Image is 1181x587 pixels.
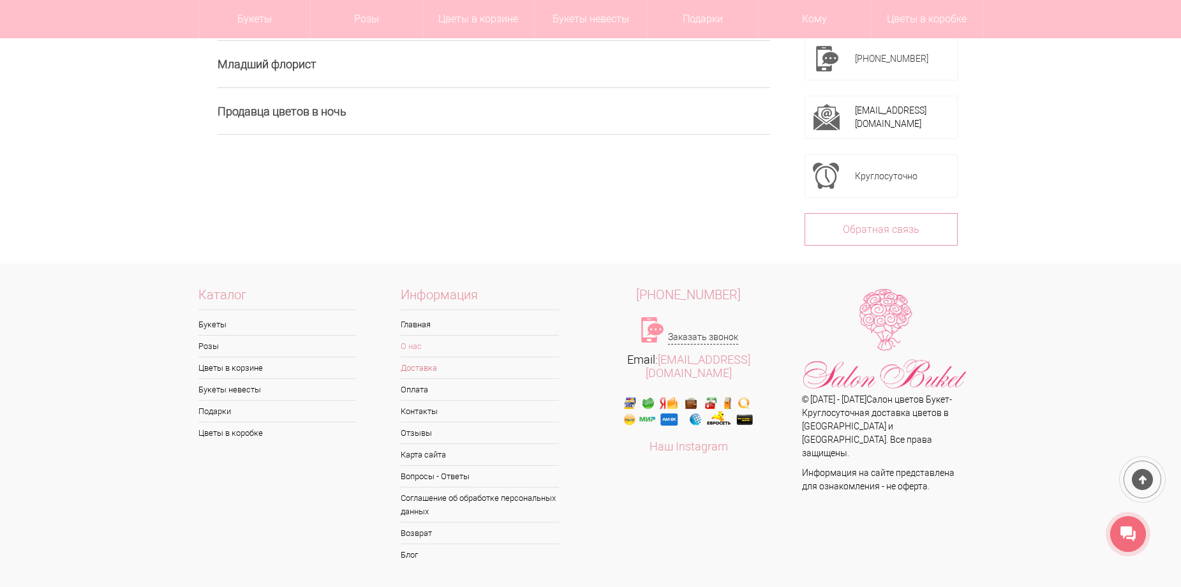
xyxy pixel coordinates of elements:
[636,287,741,302] span: [PHONE_NUMBER]
[198,401,357,422] a: Подарки
[650,440,728,453] a: Наш Instagram
[401,487,559,522] a: Соглашение об обработке персональных данных
[668,331,738,345] a: Заказать звонок
[401,422,559,443] a: Отзывы
[198,314,357,335] a: Букеты
[866,394,949,405] a: Салон цветов Букет
[401,336,559,357] a: О нас
[198,422,357,443] a: Цветы в коробке
[218,41,770,87] h3: Младший флорист
[401,401,559,422] a: Контакты
[855,54,928,64] span: [PHONE_NUMBER]
[218,88,770,135] h3: Продавца цветов в ночь
[198,336,357,357] a: Розы
[401,544,559,565] a: Блог
[591,353,787,380] div: Email:
[591,288,787,302] a: [PHONE_NUMBER]
[401,523,559,544] a: Возврат
[198,379,357,400] a: Букеты невесты
[401,466,559,487] a: Вопросы - Ответы
[802,394,952,458] span: © [DATE] - [DATE] - Круглосуточная доставка цветов в [GEOGRAPHIC_DATA] и [GEOGRAPHIC_DATA]. Все п...
[401,379,559,400] a: Оплата
[401,444,559,465] a: Карта сайта
[855,163,949,189] div: Круглосуточно
[198,357,357,378] a: Цветы в корзине
[198,288,357,310] span: Каталог
[401,288,559,310] span: Информация
[646,353,750,380] a: [EMAIL_ADDRESS][DOMAIN_NAME]
[855,105,926,129] a: [EMAIL_ADDRESS][DOMAIN_NAME]
[802,288,968,393] img: Цветы Нижний Новгород
[401,314,559,335] a: Главная
[805,213,958,246] a: Обратная связь
[802,468,954,491] span: Информация на сайте представлена для ознакомления - не оферта.
[401,357,559,378] a: Доставка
